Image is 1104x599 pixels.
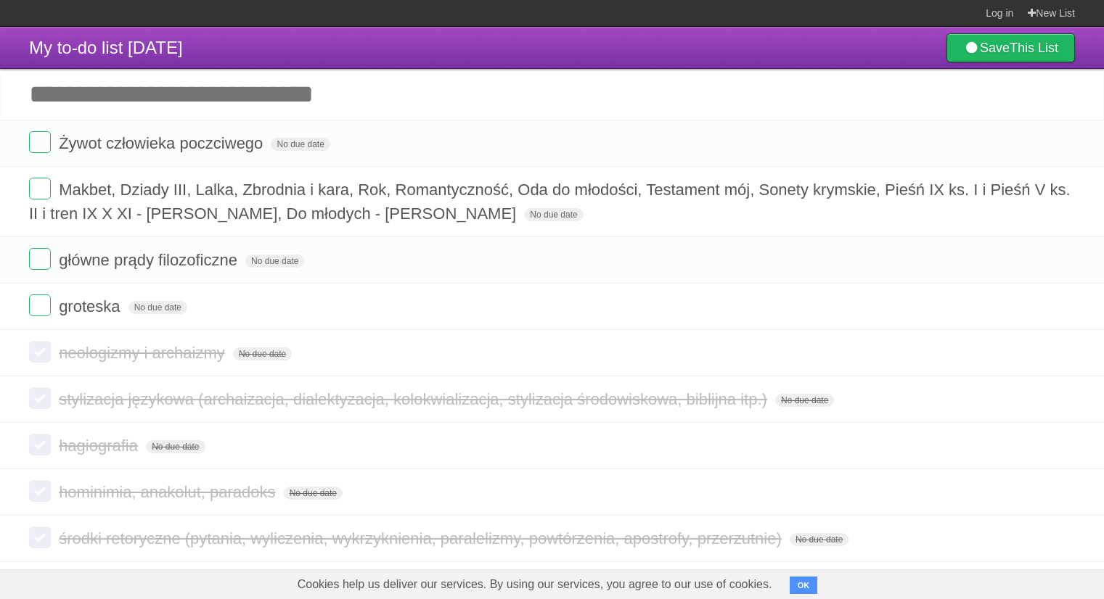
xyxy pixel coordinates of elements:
[59,483,279,501] span: hominimia, anakolut, paradoks
[284,487,343,500] span: No due date
[29,248,51,270] label: Done
[29,181,1071,223] span: Makbet, Dziady III, Lalka, Zbrodnia i kara, Rok, Romantyczność, Oda do młodości, Testament mój, S...
[946,33,1075,62] a: SaveThis List
[146,440,205,453] span: No due date
[59,529,785,548] span: środki retoryczne (pytania, wyliczenia, wykrzyknienia, paralelizmy, powtórzenia, apostrofy, przer...
[59,134,266,152] span: Żywot człowieka poczciwego
[29,480,51,502] label: Done
[271,138,330,151] span: No due date
[59,390,771,408] span: stylizacja językowa (archaizacja, dialektyzacja, kolokwializacja, stylizacja środowiskowa, biblij...
[128,301,187,314] span: No due date
[29,131,51,153] label: Done
[59,437,142,455] span: hagiografia
[524,208,583,221] span: No due date
[59,297,123,315] span: groteska
[29,434,51,455] label: Done
[29,294,51,316] label: Done
[233,347,292,360] span: No due date
[59,344,229,362] span: neologizmy i archaizmy
[790,533,849,546] span: No due date
[1010,41,1058,55] b: This List
[775,394,834,407] span: No due date
[790,577,818,594] button: OK
[59,251,241,269] span: główne prądy filozoficzne
[283,570,787,599] span: Cookies help us deliver our services. By using our services, you agree to our use of cookies.
[245,255,304,268] span: No due date
[29,178,51,199] label: Done
[29,387,51,409] label: Done
[29,341,51,363] label: Done
[29,526,51,548] label: Done
[29,38,183,57] span: My to-do list [DATE]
